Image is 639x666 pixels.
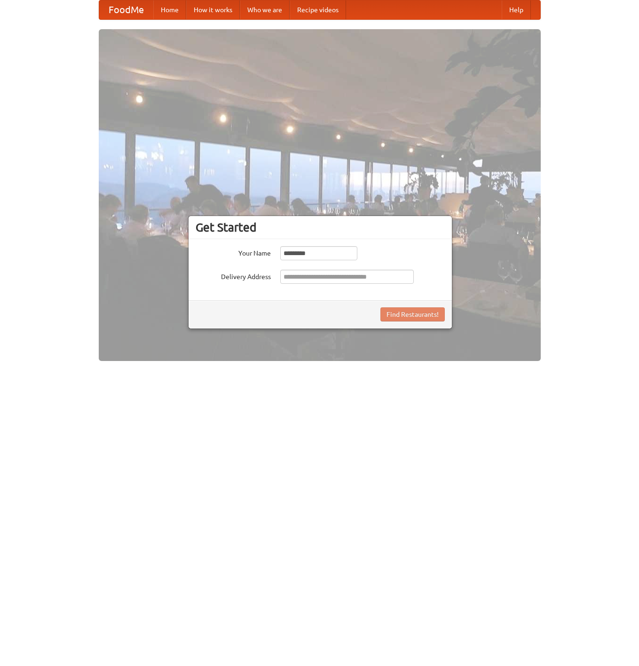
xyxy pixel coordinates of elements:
[196,270,271,281] label: Delivery Address
[196,246,271,258] label: Your Name
[380,307,445,321] button: Find Restaurants!
[196,220,445,234] h3: Get Started
[240,0,290,19] a: Who we are
[290,0,346,19] a: Recipe videos
[186,0,240,19] a: How it works
[502,0,531,19] a: Help
[99,0,153,19] a: FoodMe
[153,0,186,19] a: Home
